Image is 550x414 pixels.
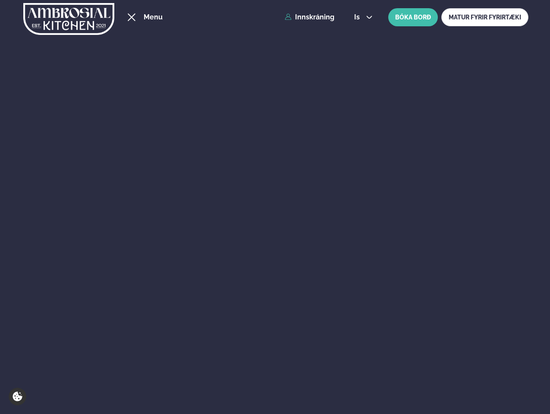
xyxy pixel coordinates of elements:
[441,8,528,26] a: MATUR FYRIR FYRIRTÆKI
[126,12,137,22] button: hamburger
[285,13,334,21] a: Innskráning
[347,14,380,21] button: is
[9,388,26,405] a: Cookie settings
[388,8,438,26] button: BÓKA BORÐ
[23,1,114,37] img: logo
[354,14,362,21] span: is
